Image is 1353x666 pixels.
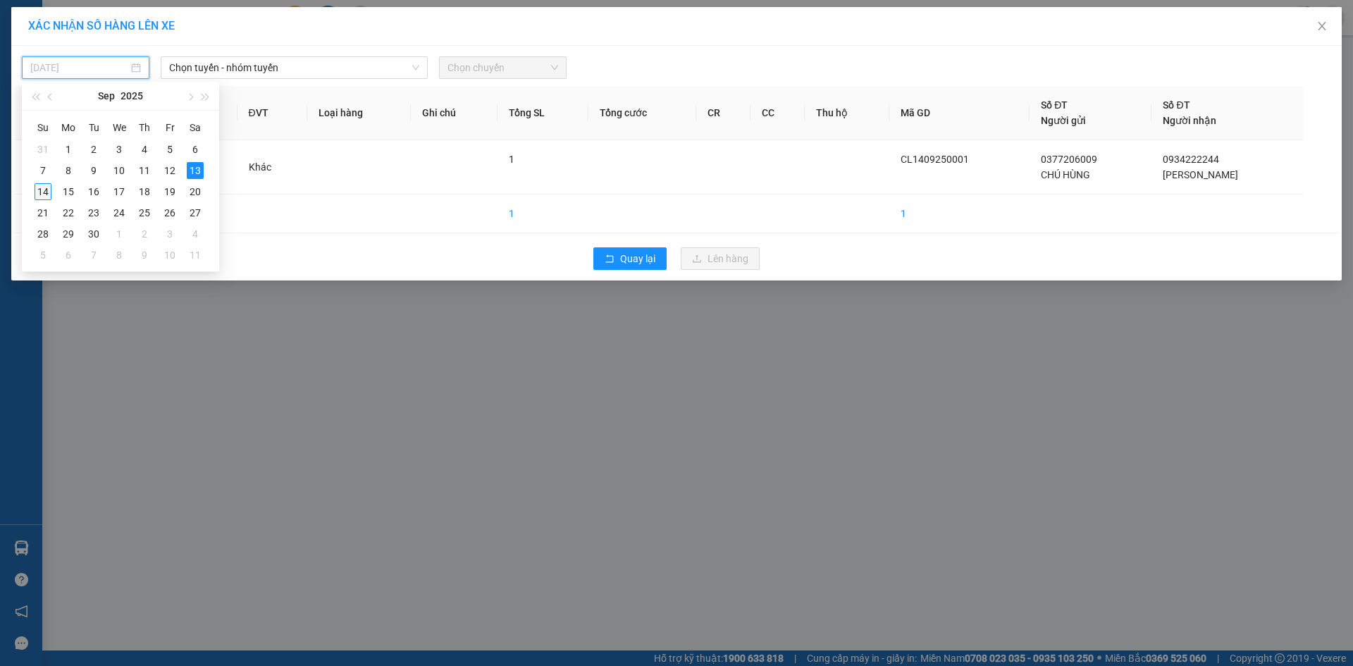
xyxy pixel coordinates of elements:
div: 22 [60,204,77,221]
td: 2025-10-10 [157,245,183,266]
td: 2025-09-15 [56,181,81,202]
td: 2025-09-01 [56,139,81,160]
div: 8 [60,162,77,179]
td: 2025-09-27 [183,202,208,223]
div: 2 [136,226,153,242]
div: 9 [85,162,102,179]
div: 4 [136,141,153,158]
div: 31 [35,141,51,158]
th: Thu hộ [805,86,889,140]
td: 2025-10-02 [132,223,157,245]
td: 2025-09-22 [56,202,81,223]
div: 7 [85,247,102,264]
div: 30 [85,226,102,242]
input: 13/09/2025 [30,60,128,75]
td: 2025-09-02 [81,139,106,160]
td: 2025-10-01 [106,223,132,245]
div: ANH HOÀNG [12,44,125,61]
button: Sep [98,82,115,110]
td: 2025-10-11 [183,245,208,266]
div: 20 [187,183,204,200]
div: 0934125453 [12,61,125,80]
td: 2025-09-24 [106,202,132,223]
td: 2025-10-03 [157,223,183,245]
td: 2025-09-19 [157,181,183,202]
span: Người nhận [1163,115,1216,126]
span: Chọn chuyến [447,57,558,78]
td: 1 [15,140,78,195]
div: 11 [136,162,153,179]
div: [PERSON_NAME] [135,44,278,61]
th: Mo [56,116,81,139]
div: 25 [136,204,153,221]
td: 2025-09-05 [157,139,183,160]
div: 5 [161,141,178,158]
span: 0377206009 [1041,154,1097,165]
div: 16 [85,183,102,200]
div: 1 [111,226,128,242]
td: Khác [237,140,307,195]
span: rollback [605,254,614,265]
button: uploadLên hàng [681,247,760,270]
span: Gửi: [12,12,34,27]
td: 2025-09-26 [157,202,183,223]
th: Tu [81,116,106,139]
div: 9 [136,247,153,264]
th: STT [15,86,78,140]
div: 3 [111,141,128,158]
td: 1 [498,195,588,233]
td: 2025-10-06 [56,245,81,266]
div: 13 [187,162,204,179]
th: CC [750,86,805,140]
div: Cổng 5 BV Từ Dũ [135,80,278,97]
th: Th [132,116,157,139]
th: We [106,116,132,139]
td: 2025-10-09 [132,245,157,266]
th: ĐVT [237,86,307,140]
th: Ghi chú [411,86,498,140]
span: Số ĐT [1163,99,1190,111]
th: Fr [157,116,183,139]
div: 5 [35,247,51,264]
span: Chọn tuyến - nhóm tuyến [169,57,419,78]
td: 2025-09-03 [106,139,132,160]
th: Tổng SL [498,86,588,140]
div: 24 [111,204,128,221]
th: Sa [183,116,208,139]
button: Close [1302,7,1342,47]
td: 2025-09-04 [132,139,157,160]
td: 2025-09-08 [56,160,81,181]
span: 1 [509,154,514,165]
td: 2025-09-30 [81,223,106,245]
span: CL1409250001 [901,154,969,165]
td: 2025-09-14 [30,181,56,202]
span: Người gửi [1041,115,1086,126]
td: 2025-09-21 [30,202,56,223]
div: 1 [60,141,77,158]
td: 2025-10-04 [183,223,208,245]
span: ÁO CƯỚI THANH HOÀNG Ô BẦU [12,80,124,179]
div: 0932048858 [135,61,278,80]
div: 28 [35,226,51,242]
button: 2025 [121,82,143,110]
div: [PERSON_NAME] [12,12,125,44]
div: 3 [161,226,178,242]
th: Tổng cước [588,86,696,140]
td: 2025-09-10 [106,160,132,181]
th: CR [696,86,750,140]
span: Quay lại [620,251,655,266]
div: 10 [161,247,178,264]
span: close [1316,20,1328,32]
div: 14 [35,183,51,200]
td: 2025-09-20 [183,181,208,202]
div: 29 [60,226,77,242]
th: Loại hàng [307,86,411,140]
span: [PERSON_NAME] [1163,169,1238,180]
td: 2025-09-18 [132,181,157,202]
td: 2025-09-12 [157,160,183,181]
div: 10 [111,162,128,179]
div: 6 [60,247,77,264]
span: CHÚ HÙNG [1041,169,1090,180]
td: 2025-09-25 [132,202,157,223]
div: 26 [161,204,178,221]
